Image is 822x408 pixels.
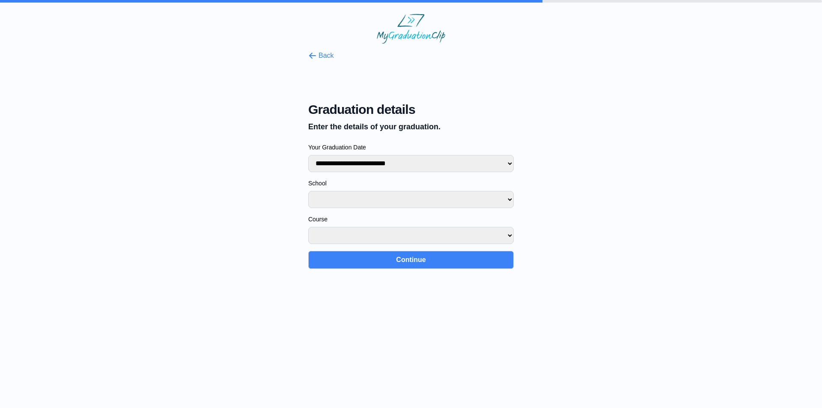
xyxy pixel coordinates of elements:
[308,251,514,269] button: Continue
[308,102,514,117] span: Graduation details
[308,179,514,188] label: School
[308,143,514,152] label: Your Graduation Date
[308,215,514,223] label: Course
[377,14,445,44] img: MyGraduationClip
[308,51,334,61] button: Back
[308,121,514,133] p: Enter the details of your graduation.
